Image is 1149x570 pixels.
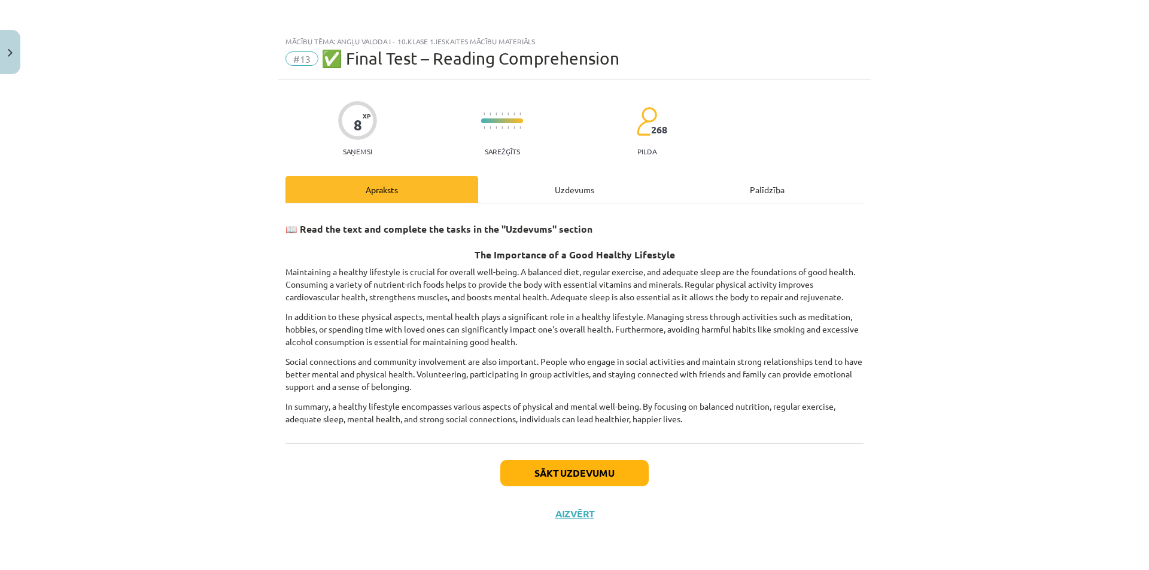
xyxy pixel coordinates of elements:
img: icon-short-line-57e1e144782c952c97e751825c79c345078a6d821885a25fce030b3d8c18986b.svg [513,112,515,115]
span: ✅ Final Test – Reading Comprehension [321,48,619,68]
div: Mācību tēma: Angļu valoda i - 10.klase 1.ieskaites mācību materiāls [285,37,864,45]
p: pilda [637,147,656,156]
img: icon-short-line-57e1e144782c952c97e751825c79c345078a6d821885a25fce030b3d8c18986b.svg [490,126,491,129]
p: Sarežģīts [485,147,520,156]
strong: 📖 Read the text and complete the tasks in the "Uzdevums" section [285,222,592,235]
img: icon-short-line-57e1e144782c952c97e751825c79c345078a6d821885a25fce030b3d8c18986b.svg [519,112,521,115]
p: Saņemsi [338,147,377,156]
img: icon-short-line-57e1e144782c952c97e751825c79c345078a6d821885a25fce030b3d8c18986b.svg [501,126,503,129]
img: icon-short-line-57e1e144782c952c97e751825c79c345078a6d821885a25fce030b3d8c18986b.svg [490,112,491,115]
img: icon-short-line-57e1e144782c952c97e751825c79c345078a6d821885a25fce030b3d8c18986b.svg [519,126,521,129]
div: 8 [354,117,362,133]
img: icon-close-lesson-0947bae3869378f0d4975bcd49f059093ad1ed9edebbc8119c70593378902aed.svg [8,49,13,57]
span: XP [363,112,370,119]
button: Aizvērt [552,508,597,520]
img: icon-short-line-57e1e144782c952c97e751825c79c345078a6d821885a25fce030b3d8c18986b.svg [501,112,503,115]
div: Apraksts [285,176,478,203]
img: students-c634bb4e5e11cddfef0936a35e636f08e4e9abd3cc4e673bd6f9a4125e45ecb1.svg [636,106,657,136]
img: icon-short-line-57e1e144782c952c97e751825c79c345078a6d821885a25fce030b3d8c18986b.svg [507,112,509,115]
img: icon-short-line-57e1e144782c952c97e751825c79c345078a6d821885a25fce030b3d8c18986b.svg [513,126,515,129]
p: Social connections and community involvement are also important. People who engage in social acti... [285,355,864,393]
div: Uzdevums [478,176,671,203]
img: icon-short-line-57e1e144782c952c97e751825c79c345078a6d821885a25fce030b3d8c18986b.svg [496,112,497,115]
span: #13 [285,51,318,66]
strong: The Importance of a Good Healthy Lifestyle [475,248,675,261]
p: Maintaining a healthy lifestyle is crucial for overall well-being. A balanced diet, regular exerc... [285,266,864,303]
img: icon-short-line-57e1e144782c952c97e751825c79c345078a6d821885a25fce030b3d8c18986b.svg [496,126,497,129]
img: icon-short-line-57e1e144782c952c97e751825c79c345078a6d821885a25fce030b3d8c18986b.svg [507,126,509,129]
img: icon-short-line-57e1e144782c952c97e751825c79c345078a6d821885a25fce030b3d8c18986b.svg [484,112,485,115]
p: In summary, a healthy lifestyle encompasses various aspects of physical and mental well-being. By... [285,400,864,425]
p: In addition to these physical aspects, mental health plays a significant role in a healthy lifest... [285,310,864,348]
div: Palīdzība [671,176,864,203]
span: 268 [651,124,667,135]
button: Sākt uzdevumu [500,460,649,486]
img: icon-short-line-57e1e144782c952c97e751825c79c345078a6d821885a25fce030b3d8c18986b.svg [484,126,485,129]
